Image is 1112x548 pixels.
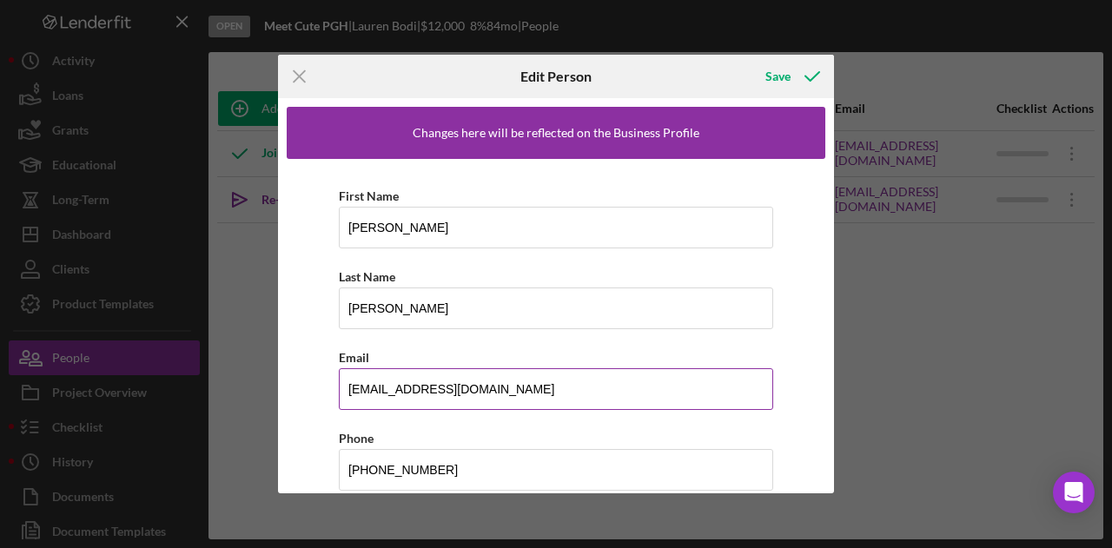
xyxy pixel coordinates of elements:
h6: Edit Person [520,69,592,84]
div: Save [765,59,791,94]
div: Open Intercom Messenger [1053,472,1095,513]
label: Last Name [339,269,395,284]
button: Save [748,59,834,94]
label: Phone [339,431,374,446]
label: Email [339,350,369,365]
label: First Name [339,188,399,203]
div: Changes here will be reflected on the Business Profile [413,126,699,140]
